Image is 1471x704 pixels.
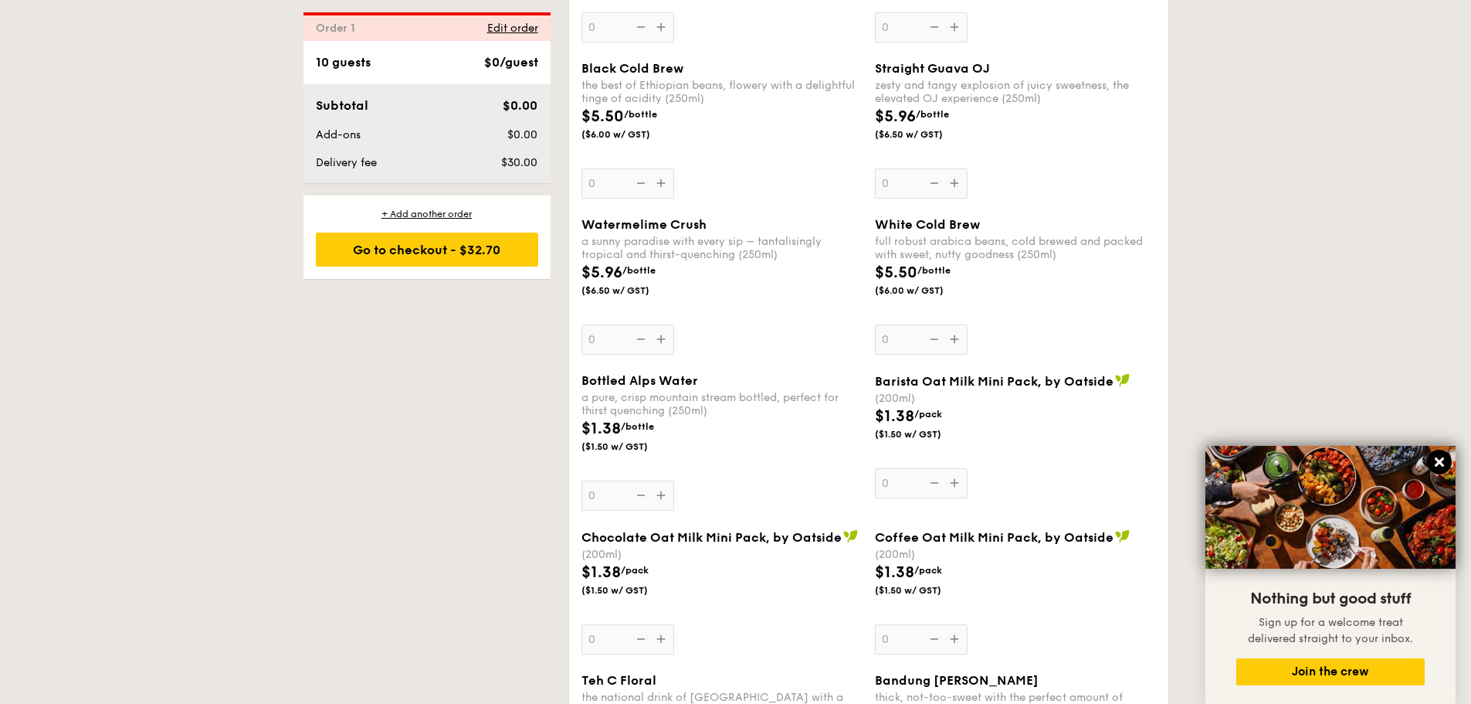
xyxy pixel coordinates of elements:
[875,584,980,597] span: ($1.50 w/ GST)
[581,284,686,297] span: ($6.50 w/ GST)
[1248,616,1413,645] span: Sign up for a welcome treat delivered straight to your inbox.
[581,548,863,561] div: (200ml)
[621,565,649,576] span: /pack
[316,53,371,72] div: 10 guests
[487,22,538,35] span: Edit order
[581,235,863,261] div: a sunny paradise with every sip – tantalisingly tropical and thirst-quenching (250ml)
[316,233,538,267] div: Go to checkout - $32.70
[843,529,859,543] img: icon-vegan.f8ff3823.svg
[581,217,707,232] span: Watermelime Crush
[581,61,683,76] span: Black Cold Brew
[581,391,863,417] div: a pure, crisp mountain stream bottled, perfect for thirst quenching (250ml)
[1250,590,1411,608] span: Nothing but good stuff
[875,407,914,426] span: $1.38
[875,107,916,126] span: $5.96
[914,565,942,576] span: /pack
[621,421,654,432] span: /bottle
[875,264,917,282] span: $5.50
[622,265,656,276] span: /bottle
[1427,450,1452,474] button: Close
[581,264,622,282] span: $5.96
[316,128,361,141] span: Add-ons
[875,79,1156,105] div: zesty and tangy explosion of juicy sweetness, the elevated OJ experience (250ml)
[316,208,538,220] div: + Add another order
[1205,446,1456,569] img: DSC07876-Edit02-Large.jpeg
[875,128,980,141] span: ($6.50 w/ GST)
[581,128,686,141] span: ($6.00 w/ GST)
[875,374,1113,389] span: Barista Oat Milk Mini Pack, by Oatside
[624,109,657,120] span: /bottle
[581,563,621,582] span: $1.38
[875,530,1113,545] span: Coffee Oat Milk Mini Pack, by Oatside
[917,265,951,276] span: /bottle
[875,284,980,297] span: ($6.00 w/ GST)
[316,156,377,169] span: Delivery fee
[507,128,537,141] span: $0.00
[875,428,980,440] span: ($1.50 w/ GST)
[581,107,624,126] span: $5.50
[1236,658,1425,685] button: Join the crew
[875,392,1156,405] div: (200ml)
[875,235,1156,261] div: full robust arabica beans, cold brewed and packed with sweet, nutty goodness (250ml)
[581,584,686,597] span: ($1.50 w/ GST)
[484,53,538,72] div: $0/guest
[914,409,942,420] span: /pack
[581,530,842,545] span: Chocolate Oat Milk Mini Pack, by Oatside
[503,98,537,113] span: $0.00
[916,109,949,120] span: /bottle
[875,548,1156,561] div: (200ml)
[875,61,990,76] span: Straight Guava OJ
[316,98,368,113] span: Subtotal
[1115,529,1130,543] img: icon-vegan.f8ff3823.svg
[501,156,537,169] span: $30.00
[581,79,863,105] div: the best of Ethiopian beans, flowery with a delightful tinge of acidity (250ml)
[875,563,914,582] span: $1.38
[581,420,621,438] span: $1.38
[581,373,698,388] span: Bottled Alps Water
[875,673,1039,688] span: Bandung [PERSON_NAME]
[581,440,686,453] span: ($1.50 w/ GST)
[316,22,361,35] span: Order 1
[581,673,656,688] span: Teh C Floral
[875,217,980,232] span: White Cold Brew
[1115,373,1130,387] img: icon-vegan.f8ff3823.svg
